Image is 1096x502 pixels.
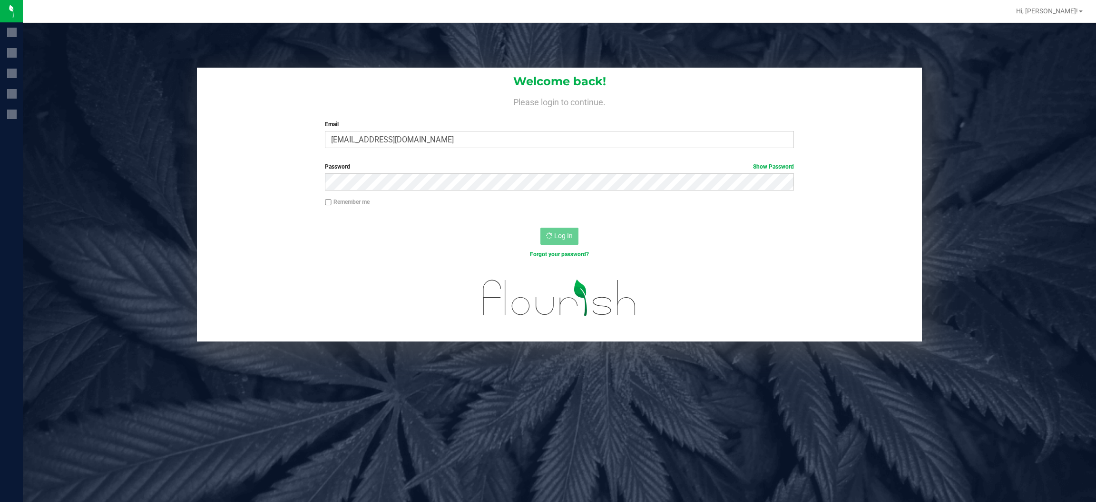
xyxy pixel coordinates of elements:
[197,95,922,107] h4: Please login to continue.
[469,269,650,327] img: flourish_logo.svg
[325,120,794,129] label: Email
[530,251,589,258] a: Forgot your password?
[540,228,578,245] button: Log In
[325,199,332,206] input: Remember me
[197,75,922,88] h1: Welcome back!
[753,163,794,170] a: Show Password
[325,163,350,170] span: Password
[554,232,573,240] span: Log In
[325,198,370,206] label: Remember me
[1016,7,1078,15] span: Hi, [PERSON_NAME]!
